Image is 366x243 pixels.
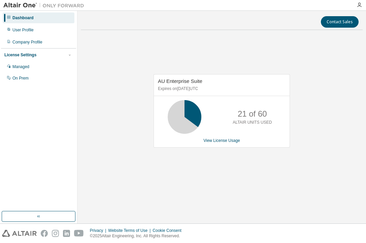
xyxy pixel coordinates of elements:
[90,228,108,233] div: Privacy
[3,2,88,9] img: Altair One
[52,230,59,237] img: instagram.svg
[12,75,29,81] div: On Prem
[12,64,29,69] div: Managed
[233,120,272,125] p: ALTAIR UNITS USED
[153,228,185,233] div: Cookie Consent
[63,230,70,237] img: linkedin.svg
[41,230,48,237] img: facebook.svg
[203,138,240,143] a: View License Usage
[12,27,34,33] div: User Profile
[158,86,284,92] p: Expires on [DATE] UTC
[74,230,84,237] img: youtube.svg
[238,108,267,120] p: 21 of 60
[12,15,34,21] div: Dashboard
[90,233,186,239] p: © 2025 Altair Engineering, Inc. All Rights Reserved.
[321,16,359,28] button: Contact Sales
[4,52,36,58] div: License Settings
[108,228,153,233] div: Website Terms of Use
[158,78,202,84] span: AU Enterprise Suite
[12,39,42,45] div: Company Profile
[2,230,37,237] img: altair_logo.svg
